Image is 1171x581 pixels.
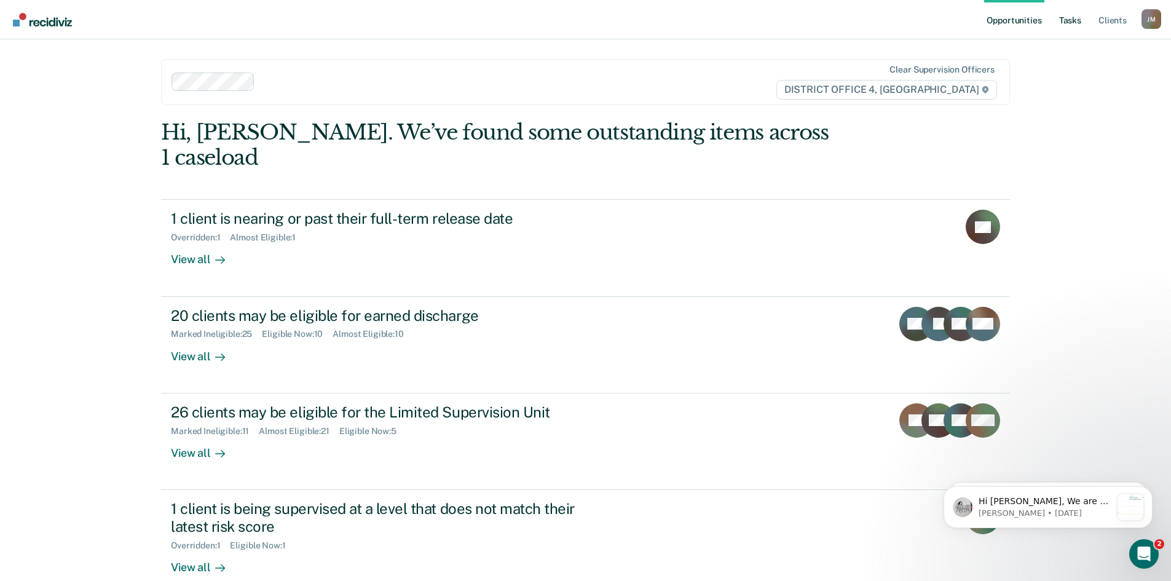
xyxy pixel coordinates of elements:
div: 1 client is being supervised at a level that does not match their latest risk score [171,500,602,536]
div: View all [171,550,240,574]
div: 26 clients may be eligible for the Limited Supervision Unit [171,403,602,421]
div: View all [171,339,240,363]
div: Marked Ineligible : 25 [171,329,262,339]
span: Hi [PERSON_NAME], We are so excited to announce a brand new feature: AI case note search! 📣 Findi... [53,34,186,350]
div: Overridden : 1 [171,540,230,551]
div: Overridden : 1 [171,232,230,243]
div: 20 clients may be eligible for earned discharge [171,307,602,325]
div: Marked Ineligible : 11 [171,426,259,437]
div: Almost Eligible : 10 [333,329,414,339]
div: 1 client is nearing or past their full-term release date [171,210,602,227]
div: View all [171,243,240,267]
iframe: Intercom notifications message [925,462,1171,548]
div: View all [171,436,240,460]
div: Clear supervision officers [889,65,994,75]
div: Almost Eligible : 21 [259,426,339,437]
p: Message from Kim, sent 1w ago [53,46,186,57]
div: Eligible Now : 10 [262,329,333,339]
div: Eligible Now : 1 [230,540,295,551]
span: DISTRICT OFFICE 4, [GEOGRAPHIC_DATA] [776,80,997,100]
div: J M [1141,9,1161,29]
button: Profile dropdown button [1141,9,1161,29]
a: 1 client is nearing or past their full-term release dateOverridden:1Almost Eligible:1View all [161,199,1010,296]
div: Hi, [PERSON_NAME]. We’ve found some outstanding items across 1 caseload [161,120,840,170]
iframe: Intercom live chat [1129,539,1159,569]
a: 26 clients may be eligible for the Limited Supervision UnitMarked Ineligible:11Almost Eligible:21... [161,393,1010,490]
a: 20 clients may be eligible for earned dischargeMarked Ineligible:25Eligible Now:10Almost Eligible... [161,297,1010,393]
img: Recidiviz [13,13,72,26]
span: 2 [1154,539,1164,549]
div: Eligible Now : 5 [339,426,406,437]
div: Almost Eligible : 1 [230,232,306,243]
